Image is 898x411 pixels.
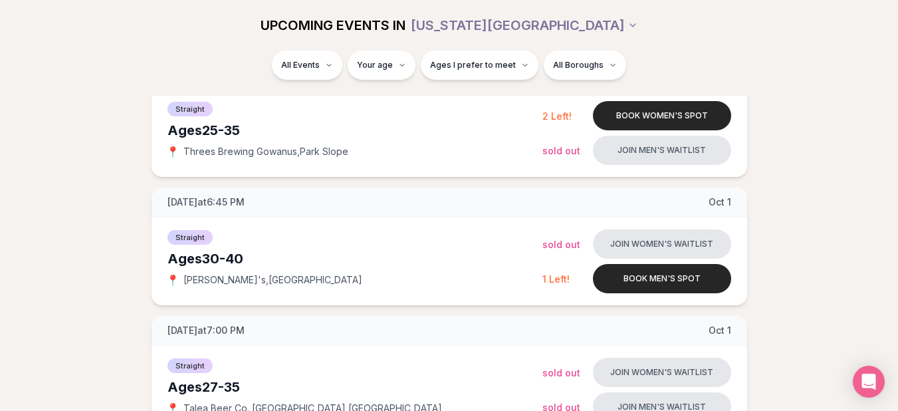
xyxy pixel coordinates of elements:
span: 📍 [168,146,178,157]
div: Ages 30-40 [168,249,542,268]
button: Your age [348,51,415,80]
span: Oct 1 [709,196,731,209]
span: Threes Brewing Gowanus , Park Slope [183,145,348,158]
button: All Events [272,51,342,80]
button: [US_STATE][GEOGRAPHIC_DATA] [411,11,638,40]
span: UPCOMING EVENTS IN [261,16,405,35]
div: Ages 25-35 [168,121,542,140]
span: 📍 [168,275,178,285]
span: Sold Out [542,239,580,250]
button: Join men's waitlist [593,136,731,165]
span: Ages I prefer to meet [430,60,516,70]
div: Ages 27-35 [168,378,542,396]
button: Book women's spot [593,101,731,130]
button: Ages I prefer to meet [421,51,538,80]
span: Straight [168,358,213,373]
span: Sold Out [542,145,580,156]
div: Open Intercom Messenger [853,366,885,398]
span: [DATE] at 6:45 PM [168,196,245,209]
span: Oct 1 [709,324,731,337]
span: Straight [168,230,213,245]
span: [DATE] at 7:00 PM [168,324,245,337]
span: Straight [168,102,213,116]
span: 2 Left! [542,110,572,122]
button: Book men's spot [593,264,731,293]
button: All Boroughs [544,51,626,80]
span: Sold Out [542,367,580,378]
button: Join women's waitlist [593,229,731,259]
span: [PERSON_NAME]'s , [GEOGRAPHIC_DATA] [183,273,362,287]
span: Your age [357,60,393,70]
button: Join women's waitlist [593,358,731,387]
span: All Events [281,60,320,70]
span: All Boroughs [553,60,604,70]
span: 1 Left! [542,273,570,285]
